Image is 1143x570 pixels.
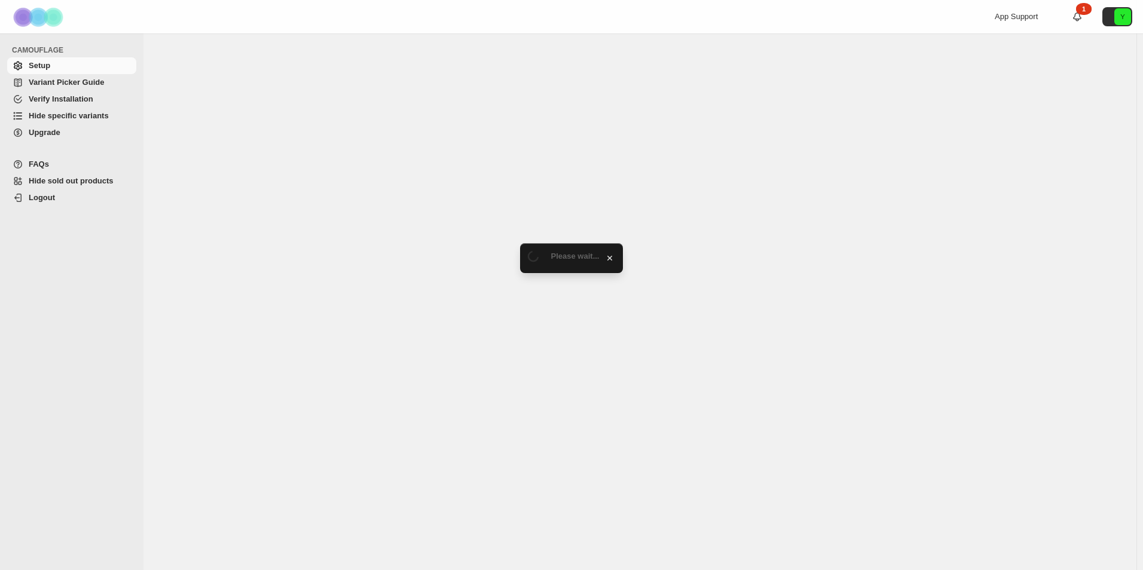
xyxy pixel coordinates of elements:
a: 1 [1071,11,1083,23]
span: Logout [29,193,55,202]
span: Please wait... [551,252,600,261]
a: Hide specific variants [7,108,136,124]
text: Y [1120,13,1125,20]
span: Verify Installation [29,94,93,103]
span: Variant Picker Guide [29,78,104,87]
span: Upgrade [29,128,60,137]
button: Avatar with initials Y [1102,7,1132,26]
a: Setup [7,57,136,74]
a: Upgrade [7,124,136,141]
span: CAMOUFLAGE [12,45,137,55]
span: Hide specific variants [29,111,109,120]
span: Avatar with initials Y [1114,8,1131,25]
a: Variant Picker Guide [7,74,136,91]
span: FAQs [29,160,49,168]
span: App Support [995,12,1038,21]
a: Verify Installation [7,91,136,108]
a: Hide sold out products [7,173,136,189]
img: Camouflage [10,1,69,33]
span: Setup [29,61,50,70]
span: Hide sold out products [29,176,114,185]
div: 1 [1076,3,1092,15]
a: FAQs [7,156,136,173]
a: Logout [7,189,136,206]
